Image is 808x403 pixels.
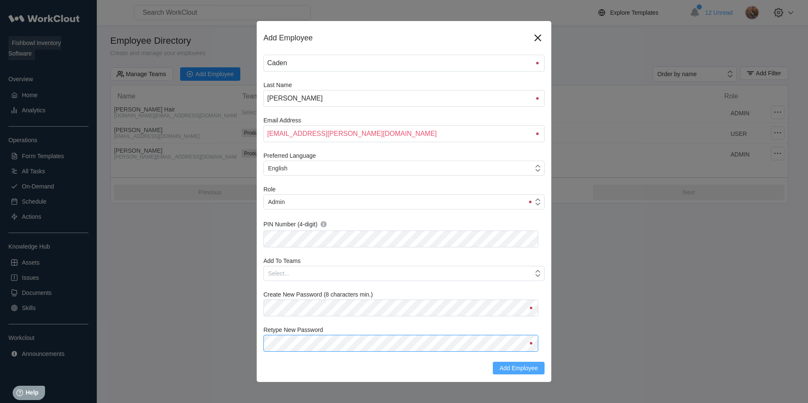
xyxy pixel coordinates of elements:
[263,326,545,335] label: Retype New Password
[263,82,545,90] label: Last Name
[263,186,545,194] label: Role
[263,257,545,266] label: Add To Teams
[493,362,545,374] button: Add Employee
[268,165,287,172] div: English
[263,34,531,42] div: Add Employee
[263,152,545,161] label: Preferred Language
[268,199,285,205] div: Admin
[263,125,545,142] input: Enter your email
[263,90,545,107] input: Last Name
[268,270,290,277] div: Select...
[263,220,545,231] label: PIN Number (4-digit)
[500,365,538,371] span: Add Employee
[263,291,545,300] label: Create New Password (8 characters min.)
[263,55,545,72] input: First Name
[263,117,545,125] label: Email Address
